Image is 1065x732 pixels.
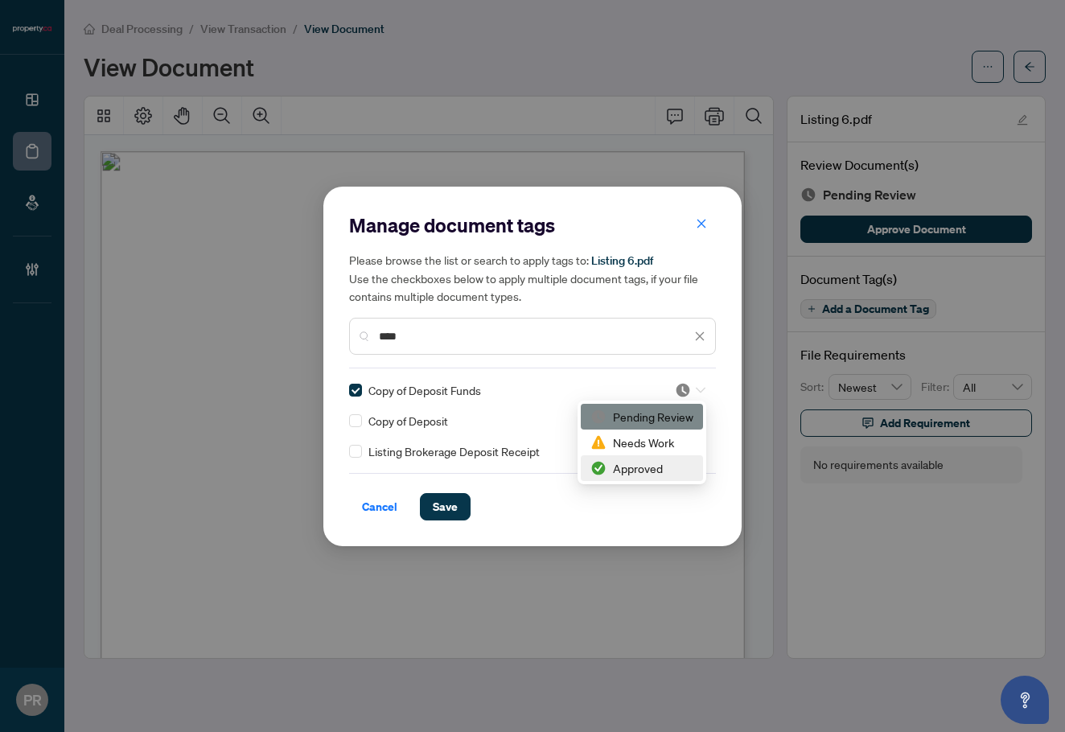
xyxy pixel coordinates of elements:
span: Listing Brokerage Deposit Receipt [368,442,540,460]
span: Cancel [362,494,397,520]
div: Approved [581,455,703,481]
span: close [696,218,707,229]
img: status [590,409,607,425]
img: status [590,460,607,476]
span: Copy of Deposit Funds [368,381,481,399]
span: Copy of Deposit [368,412,448,430]
h2: Manage document tags [349,212,716,238]
h5: Please browse the list or search to apply tags to: Use the checkboxes below to apply multiple doc... [349,251,716,305]
span: Pending Review [675,382,705,398]
button: Open asap [1001,676,1049,724]
div: Needs Work [590,434,693,451]
span: Listing 6.pdf [591,253,653,268]
div: Approved [590,459,693,477]
span: Save [433,494,458,520]
span: close [694,331,705,342]
button: Save [420,493,471,520]
div: Pending Review [590,408,693,426]
img: status [675,382,691,398]
div: Pending Review [581,404,703,430]
button: Cancel [349,493,410,520]
img: status [590,434,607,450]
div: Needs Work [581,430,703,455]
